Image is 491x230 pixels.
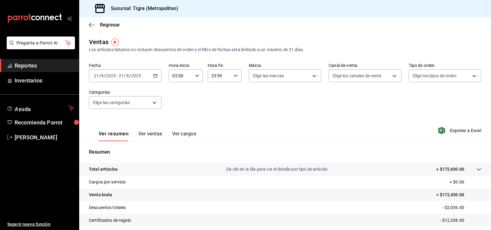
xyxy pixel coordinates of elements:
[172,131,196,141] button: Ver cargos
[138,131,162,141] button: Ver ventas
[89,37,108,47] div: Ventas
[101,73,104,78] input: --
[117,73,118,78] span: -
[111,38,119,46] img: Tooltip marker
[15,104,66,112] span: Ayuda
[106,73,116,78] input: ----
[450,179,481,185] p: + $0.00
[436,192,481,198] p: = $172,430.00
[440,217,481,224] p: - $12,338.00
[249,63,321,68] label: Marca
[89,22,120,28] button: Regresar
[89,204,126,211] p: Descuentos totales
[89,63,161,68] label: Fecha
[126,73,129,78] input: --
[89,47,481,53] div: Los artículos listados no incluyen descuentos de orden y el filtro de fechas está limitado a un m...
[15,76,74,85] span: Inventarios
[443,204,481,211] p: - $2,036.00
[100,22,120,28] span: Regresar
[413,73,457,79] span: Elige los tipos de orden
[436,166,464,172] p: + $172,430.00
[131,73,141,78] input: ----
[226,166,327,172] p: Da clic en la fila para ver el detalle por tipo de artículo
[129,73,131,78] span: /
[99,131,196,141] div: navigation tabs
[440,127,481,134] button: Exportar a Excel
[89,90,161,94] label: Categorías
[7,37,75,49] button: Pregunta a Parrot AI
[253,73,284,79] span: Elige las marcas
[104,73,106,78] span: /
[89,166,118,172] p: Total artículos
[409,63,481,68] label: Tipo de orden
[99,131,129,141] button: Ver resumen
[89,179,126,185] p: Cargos por servicio
[124,73,126,78] span: /
[89,192,112,198] p: Venta bruta
[15,133,74,141] span: [PERSON_NAME]
[4,44,75,51] a: Pregunta a Parrot AI
[106,5,178,12] h3: Sucursal: Tigre (Metropolitan)
[89,217,131,224] p: Certificados de regalo
[99,73,101,78] span: /
[333,73,381,79] span: Elige los canales de venta
[329,63,401,68] label: Canal de venta
[16,40,65,46] span: Pregunta a Parrot AI
[169,63,203,68] label: Hora inicio
[118,73,124,78] input: --
[15,118,74,127] span: Recomienda Parrot
[67,16,72,21] button: open_drawer_menu
[93,99,130,106] span: Elige las categorías
[7,221,74,228] span: Sugerir nueva función
[208,63,242,68] label: Hora fin
[89,148,481,156] p: Resumen
[15,61,74,70] span: Reportes
[94,73,99,78] input: --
